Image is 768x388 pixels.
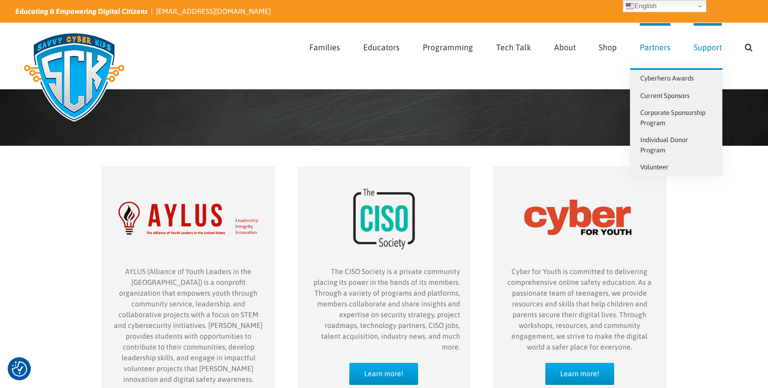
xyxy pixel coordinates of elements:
[640,23,671,68] a: Partners
[349,363,418,385] a: Learn more!
[640,74,694,82] span: Cyberhero Awards
[745,23,753,68] a: Search
[694,43,722,51] span: Support
[112,171,264,267] img: AYLUS
[640,109,705,127] span: Corporate Sponsorship Program
[503,171,656,267] img: Cyber for Youth
[630,131,722,159] a: Individual Donor Program
[112,171,264,179] a: partner-Aylus
[630,70,722,87] a: Cyberhero Awards
[423,43,473,51] span: Programming
[12,361,27,377] button: Consent Preferences
[423,23,473,68] a: Programming
[496,23,531,68] a: Tech Talk
[363,23,400,68] a: Educators
[15,26,133,128] img: Savvy Cyber Kids Logo
[694,23,722,68] a: Support
[640,43,671,51] span: Partners
[308,171,460,267] img: CISO Society
[363,43,400,51] span: Educators
[156,7,271,15] a: [EMAIL_ADDRESS][DOMAIN_NAME]
[640,136,688,154] span: Individual Donor Program
[308,171,460,179] a: partner-CISO-Society
[599,43,617,51] span: Shop
[554,23,576,68] a: About
[309,23,340,68] a: Families
[640,163,668,171] span: Volunteer
[496,43,531,51] span: Tech Talk
[308,266,460,353] p: The CISO Society is a private community placing its power in the hands of its members. Through a ...
[640,92,690,100] span: Current Sponsors
[503,171,656,179] a: partner-Cyber-for-Youth
[545,363,614,385] a: Learn more!
[554,43,576,51] span: About
[503,266,656,353] p: Cyber for Youth is committed to delivering comprehensive online safety education. As a passionate...
[630,159,722,176] a: Volunteer
[560,370,599,378] span: Learn more!
[364,370,403,378] span: Learn more!
[12,361,27,377] img: Revisit consent button
[15,7,148,15] i: Educating & Empowering Digital Citizens
[309,23,753,68] nav: Main Menu
[626,2,634,10] img: en
[599,23,617,68] a: Shop
[630,104,722,131] a: Corporate Sponsorship Program
[630,87,722,105] a: Current Sponsors
[309,43,340,51] span: Families
[112,266,264,385] p: AYLUS (Alliance of Youth Leaders in the [GEOGRAPHIC_DATA]) is a nonprofit organization that empow...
